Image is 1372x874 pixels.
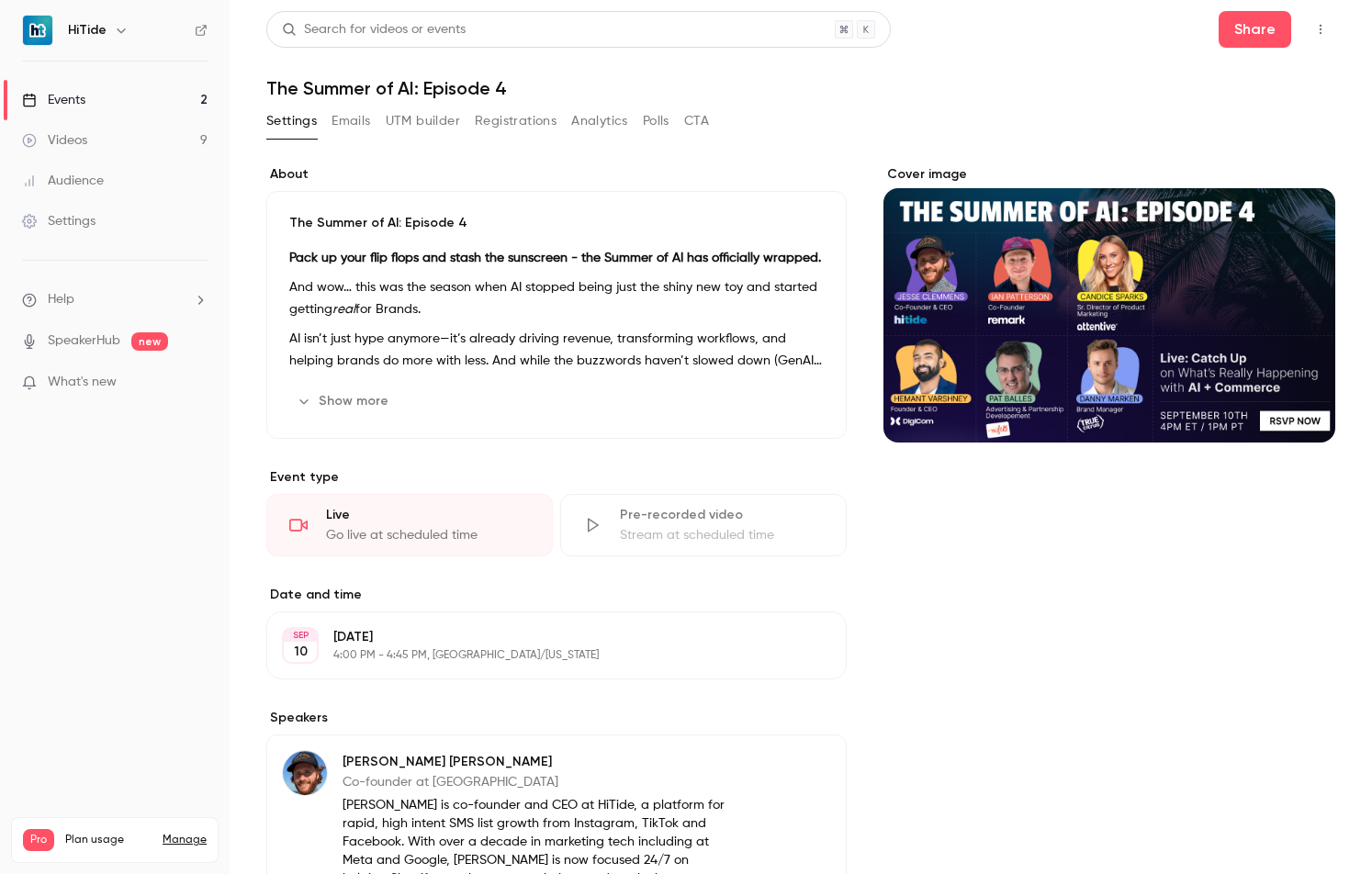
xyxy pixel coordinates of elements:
[684,106,709,136] button: CTA
[333,628,749,646] p: [DATE]
[289,276,824,320] p: And wow… this was the season when AI stopped being just the shiny new toy and started getting for...
[266,77,1335,99] h1: The Summer of AI: Episode 4
[48,373,117,392] span: What's new
[283,751,327,795] img: Jesse Clemmens
[266,709,847,727] label: Speakers
[282,20,466,39] div: Search for videos or events
[266,468,847,487] p: Event type
[289,214,824,232] p: The Summer of AI: Episode 4
[333,648,749,663] p: 4:00 PM - 4:45 PM, [GEOGRAPHIC_DATA]/[US_STATE]
[571,106,628,136] button: Analytics
[343,753,727,771] p: [PERSON_NAME] [PERSON_NAME]
[883,165,1335,443] section: Cover image
[643,106,669,136] button: Polls
[22,91,85,109] div: Events
[266,494,553,556] div: LiveGo live at scheduled time
[22,290,208,309] li: help-dropdown-opener
[68,21,107,39] h6: HiTide
[23,829,54,851] span: Pro
[163,833,207,847] a: Manage
[289,387,399,416] button: Show more
[48,331,120,351] a: SpeakerHub
[294,643,308,661] p: 10
[65,833,152,847] span: Plan usage
[22,212,96,230] div: Settings
[386,106,460,136] button: UTM builder
[131,332,168,351] span: new
[343,773,727,791] p: Co-founder at [GEOGRAPHIC_DATA]
[186,375,208,391] iframe: Noticeable Trigger
[266,106,317,136] button: Settings
[475,106,557,136] button: Registrations
[332,106,370,136] button: Emails
[883,165,1335,184] label: Cover image
[23,16,52,45] img: HiTide
[620,526,824,544] div: Stream at scheduled time
[332,303,355,316] em: real
[289,252,821,264] strong: Pack up your flip flops and stash the sunscreen - the Summer of AI has officially wrapped.
[284,629,317,642] div: SEP
[22,131,87,150] div: Videos
[620,506,824,524] div: Pre-recorded video
[326,506,530,524] div: Live
[22,172,104,190] div: Audience
[48,290,74,309] span: Help
[266,586,847,604] label: Date and time
[1219,11,1291,48] button: Share
[326,526,530,544] div: Go live at scheduled time
[266,165,847,184] label: About
[289,328,824,372] p: AI isn’t just hype anymore—it’s already driving revenue, transforming workflows, and helping bran...
[560,494,847,556] div: Pre-recorded videoStream at scheduled time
